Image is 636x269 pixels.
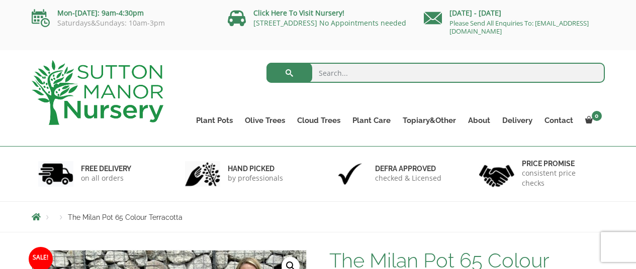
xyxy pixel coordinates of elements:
[424,7,605,19] p: [DATE] - [DATE]
[397,113,462,127] a: Topiary&Other
[579,113,605,127] a: 0
[81,173,131,183] p: on all orders
[239,113,291,127] a: Olive Trees
[81,164,131,173] h6: FREE DELIVERY
[68,213,183,221] span: The Milan Pot 65 Colour Terracotta
[32,7,213,19] p: Mon-[DATE]: 9am-4:30pm
[462,113,496,127] a: About
[538,113,579,127] a: Contact
[346,113,397,127] a: Plant Care
[190,113,239,127] a: Plant Pots
[228,173,283,183] p: by professionals
[32,60,163,125] img: logo
[332,161,368,187] img: 3.jpg
[32,213,605,221] nav: Breadcrumbs
[253,18,406,28] a: [STREET_ADDRESS] No Appointments needed
[592,111,602,121] span: 0
[479,159,514,189] img: 4.jpg
[522,159,598,168] h6: Price promise
[38,161,73,187] img: 1.jpg
[291,113,346,127] a: Cloud Trees
[228,164,283,173] h6: hand picked
[496,113,538,127] a: Delivery
[32,19,213,27] p: Saturdays&Sundays: 10am-3pm
[185,161,220,187] img: 2.jpg
[522,168,598,188] p: consistent price checks
[375,173,441,183] p: checked & Licensed
[253,8,344,18] a: Click Here To Visit Nursery!
[449,19,589,36] a: Please Send All Enquiries To: [EMAIL_ADDRESS][DOMAIN_NAME]
[266,63,605,83] input: Search...
[375,164,441,173] h6: Defra approved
